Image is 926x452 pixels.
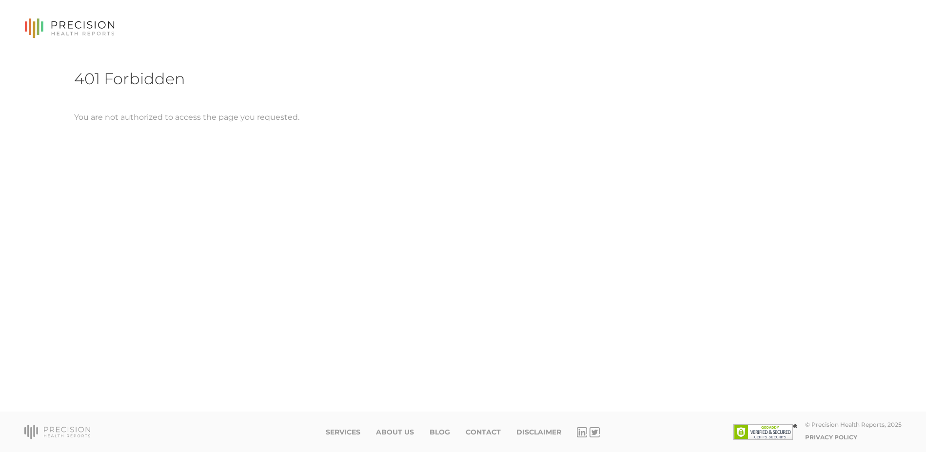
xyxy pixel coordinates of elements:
img: SSL site seal - click to verify [733,424,797,440]
div: © Precision Health Reports, 2025 [805,421,902,428]
a: Contact [466,428,501,436]
a: Privacy Policy [805,433,857,441]
a: Disclaimer [516,428,561,436]
h1: 401 Forbidden [74,69,185,88]
a: Services [326,428,360,436]
a: About Us [376,428,414,436]
a: Blog [430,428,450,436]
p: You are not authorized to access the page you requested. [74,112,852,123]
